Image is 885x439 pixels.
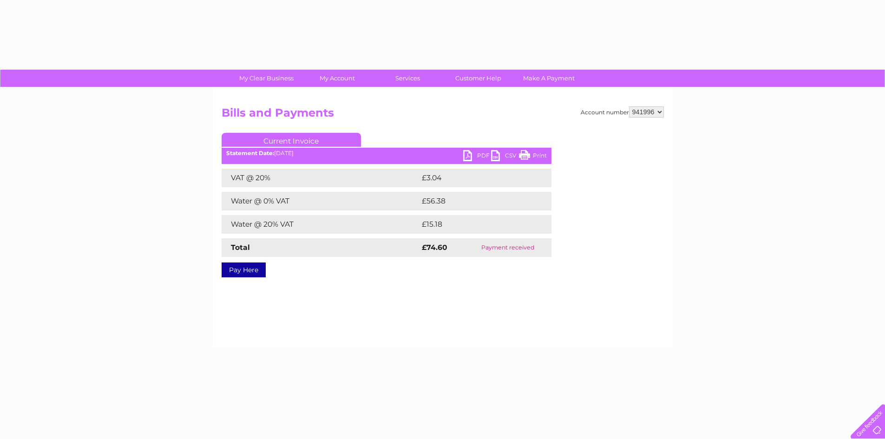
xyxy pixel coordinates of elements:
[222,192,420,210] td: Water @ 0% VAT
[465,238,551,257] td: Payment received
[491,150,519,164] a: CSV
[420,169,530,187] td: £3.04
[420,215,531,234] td: £15.18
[422,243,447,252] strong: £74.60
[222,106,664,124] h2: Bills and Payments
[463,150,491,164] a: PDF
[581,106,664,118] div: Account number
[222,169,420,187] td: VAT @ 20%
[511,70,587,87] a: Make A Payment
[299,70,375,87] a: My Account
[231,243,250,252] strong: Total
[222,150,551,157] div: [DATE]
[519,150,547,164] a: Print
[222,133,361,147] a: Current Invoice
[228,70,305,87] a: My Clear Business
[222,262,266,277] a: Pay Here
[440,70,517,87] a: Customer Help
[420,192,533,210] td: £56.38
[226,150,274,157] b: Statement Date:
[222,215,420,234] td: Water @ 20% VAT
[369,70,446,87] a: Services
